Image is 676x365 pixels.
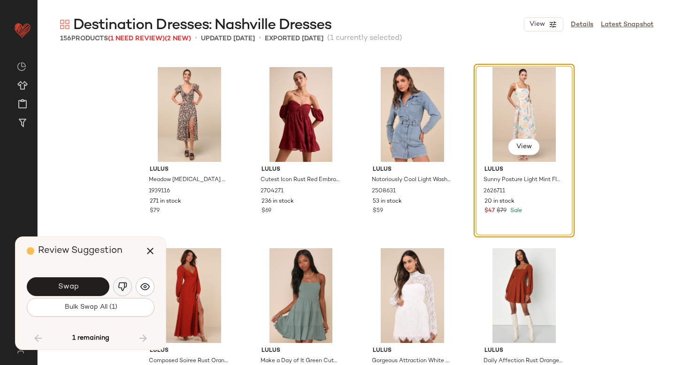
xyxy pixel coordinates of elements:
button: View [524,17,563,31]
img: svg%3e [118,282,127,291]
img: 12109941_2508631.jpg [365,67,460,162]
span: Lulus [150,347,229,355]
span: $79 [150,207,160,215]
span: 2626711 [484,187,505,196]
span: Meadow [MEDICAL_DATA] Black Floral Tie-Back Puff Sleeve Midi Dress [149,176,228,184]
span: (1 Need Review) [108,35,165,42]
p: Exported [DATE] [265,34,323,44]
img: 12047761_2480951.jpg [365,248,460,343]
span: Lulus [373,166,452,174]
span: 2704271 [261,187,284,196]
span: • [259,33,261,44]
span: Review Suggestion [38,246,123,256]
div: Products [60,34,191,44]
img: 11542961_1499416.jpg [254,248,348,343]
span: Lulus [373,347,452,355]
img: svg%3e [17,62,26,71]
span: $59 [373,207,383,215]
span: Lulus [261,166,341,174]
span: Cutest Icon Rust Red Embroidered Off-the-Shoulder Mini Dress [261,176,340,184]
span: Swap [57,282,78,291]
a: Latest Snapshot [601,20,653,30]
img: svg%3e [140,282,150,291]
span: Destination Dresses: Nashville Dresses [73,16,332,35]
button: Swap [27,277,109,296]
a: Details [571,20,593,30]
span: 53 in stock [373,198,402,206]
span: Bulk Swap All (1) [64,304,117,311]
img: svg%3e [11,346,30,354]
span: Lulus [150,166,229,174]
img: heart_red.DM2ytmEG.svg [13,21,32,39]
span: Lulus [484,347,564,355]
img: 2704271_02_front_2025-07-14.jpg [254,67,348,162]
button: View [507,138,539,155]
span: (1 currently selected) [327,33,402,44]
span: 1939116 [149,187,170,196]
span: View [515,143,531,151]
span: 271 in stock [150,198,181,206]
span: (2 New) [165,35,191,42]
span: Sunny Posture Light Mint Floral Sleeveless Midi Dress [484,176,563,184]
span: View [529,21,545,28]
img: 12507181_2626711.jpg [477,67,571,162]
span: $69 [261,207,271,215]
img: 10852621_2221616.jpg [477,248,571,343]
span: 156 [60,35,71,42]
span: • [195,33,197,44]
span: 236 in stock [261,198,294,206]
button: Bulk Swap All (1) [27,298,154,317]
img: svg%3e [60,20,69,29]
p: updated [DATE] [201,34,255,44]
span: 1 remaining [72,334,109,342]
span: 2508631 [372,187,396,196]
span: Notoriously Cool Light Wash Long Sleeve Denim Mini Dress [372,176,451,184]
span: Lulus [261,347,341,355]
img: 11799761_1939116.jpg [142,67,237,162]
